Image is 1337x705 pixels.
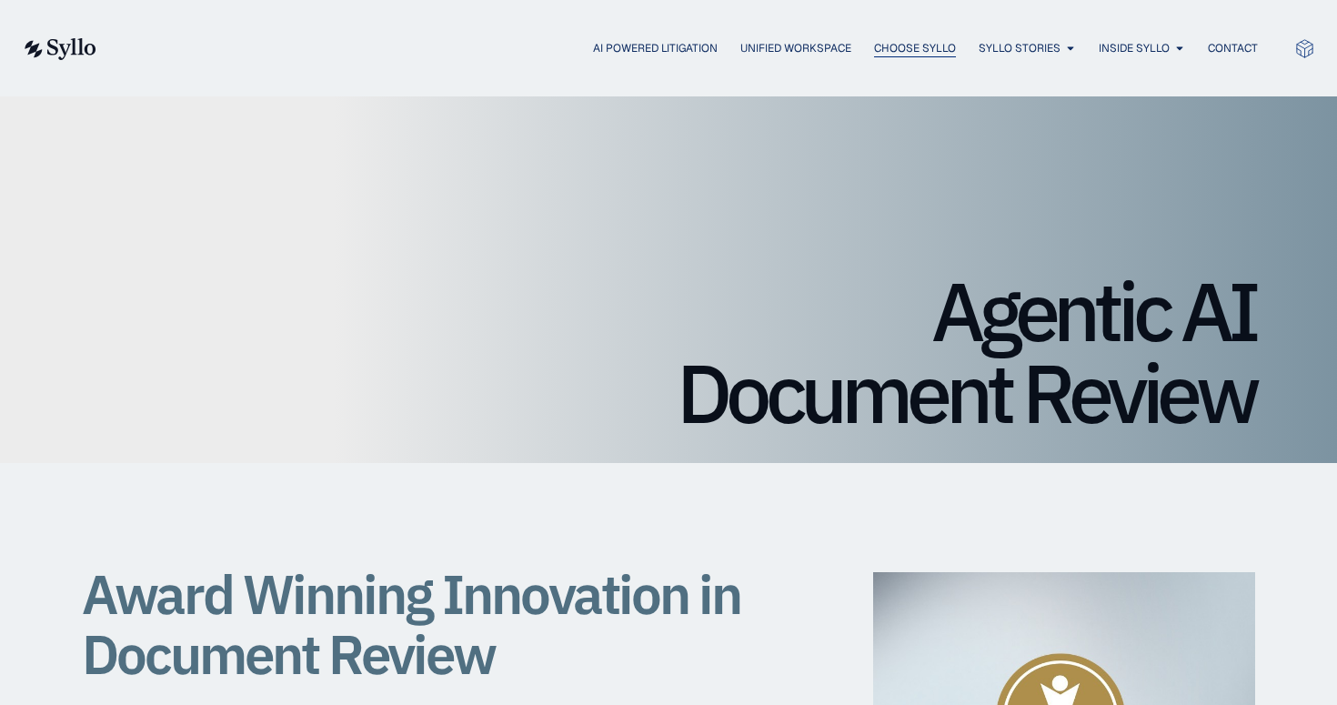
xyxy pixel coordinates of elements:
a: AI Powered Litigation [593,40,718,56]
img: syllo [22,38,96,60]
a: Contact [1208,40,1258,56]
h1: Award Winning Innovation in Document Review [82,564,791,684]
h1: Agentic AI Document Review [82,270,1255,434]
div: Menu Toggle [133,40,1258,57]
a: Syllo Stories [979,40,1061,56]
nav: Menu [133,40,1258,57]
a: Choose Syllo [874,40,956,56]
a: Unified Workspace [740,40,851,56]
a: Inside Syllo [1099,40,1170,56]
